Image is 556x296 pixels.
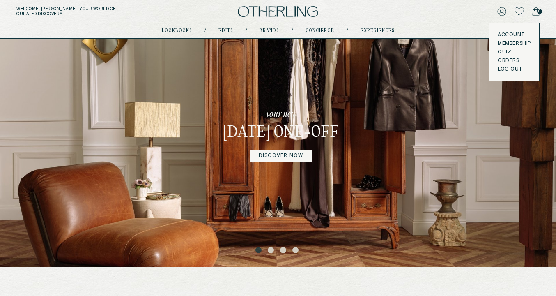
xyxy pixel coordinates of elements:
[498,66,522,73] button: LOG OUT
[260,29,279,33] a: Brands
[268,247,276,255] button: 2
[223,123,339,143] h3: [DATE] One-off
[218,29,233,33] a: Edits
[498,49,531,55] a: Quiz
[532,6,540,17] a: 0
[238,6,318,17] img: logo
[498,32,531,38] a: Account
[361,29,395,33] a: experiences
[292,28,293,34] div: /
[246,28,247,34] div: /
[498,58,531,64] a: Orders
[255,247,264,255] button: 1
[204,28,206,34] div: /
[347,28,348,34] div: /
[498,40,531,47] a: Membership
[292,247,301,255] button: 4
[16,7,173,16] h5: Welcome, [PERSON_NAME] . Your world of curated discovery.
[250,150,312,162] a: DISCOVER NOW
[280,247,288,255] button: 3
[162,29,192,33] a: lookbooks
[537,9,542,14] span: 0
[266,109,296,120] p: your new
[306,29,334,33] a: concierge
